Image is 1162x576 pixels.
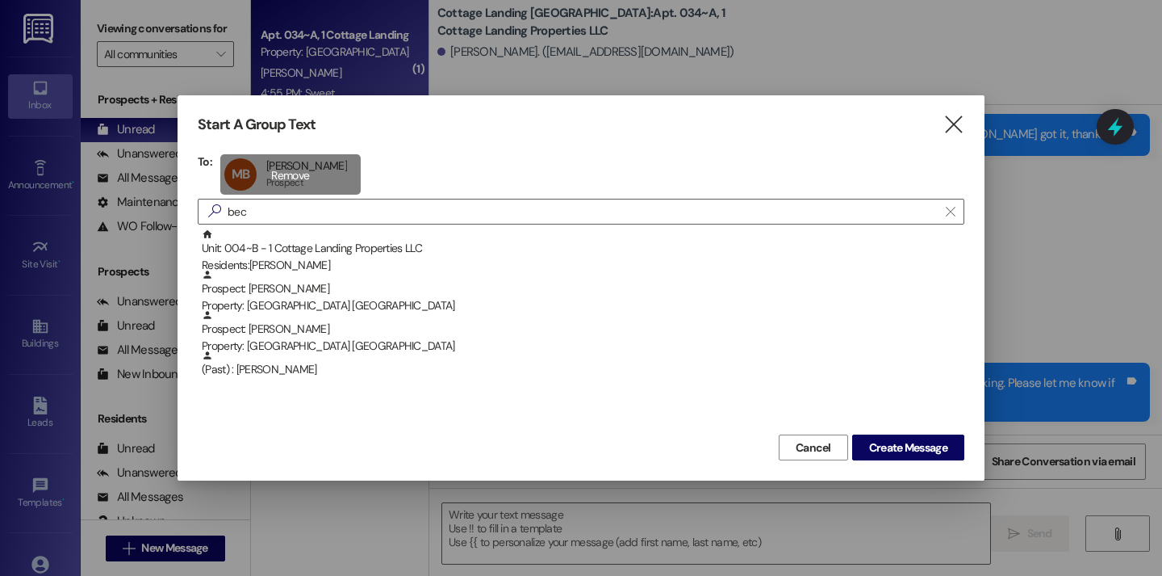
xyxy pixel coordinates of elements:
div: Prospect: [PERSON_NAME]Property: [GEOGRAPHIC_DATA] [GEOGRAPHIC_DATA] [198,309,964,350]
div: Unit: 004~B - 1 Cottage Landing Properties LLCResidents:[PERSON_NAME] [198,229,964,269]
i:  [943,116,964,133]
div: Prospect: [PERSON_NAME] [202,269,964,315]
div: Prospect: [PERSON_NAME]Property: [GEOGRAPHIC_DATA] [GEOGRAPHIC_DATA] [198,269,964,309]
div: Property: [GEOGRAPHIC_DATA] [GEOGRAPHIC_DATA] [202,297,964,314]
i:  [202,203,228,220]
div: Prospect: [PERSON_NAME] [202,309,964,355]
h3: To: [198,154,212,169]
div: (Past) : [PERSON_NAME] [198,350,964,390]
div: (Past) : [PERSON_NAME] [202,350,964,378]
button: Create Message [852,435,964,460]
i:  [946,205,955,218]
div: Property: [GEOGRAPHIC_DATA] [GEOGRAPHIC_DATA] [202,338,964,355]
input: Search for any contact or apartment [228,200,938,223]
button: Clear text [938,200,963,224]
div: Residents: [PERSON_NAME] [202,257,964,274]
span: Create Message [869,439,947,456]
span: Cancel [796,439,831,456]
button: Cancel [779,435,848,460]
h3: Start A Group Text [198,116,316,134]
div: Unit: 004~B - 1 Cottage Landing Properties LLC [202,229,964,275]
